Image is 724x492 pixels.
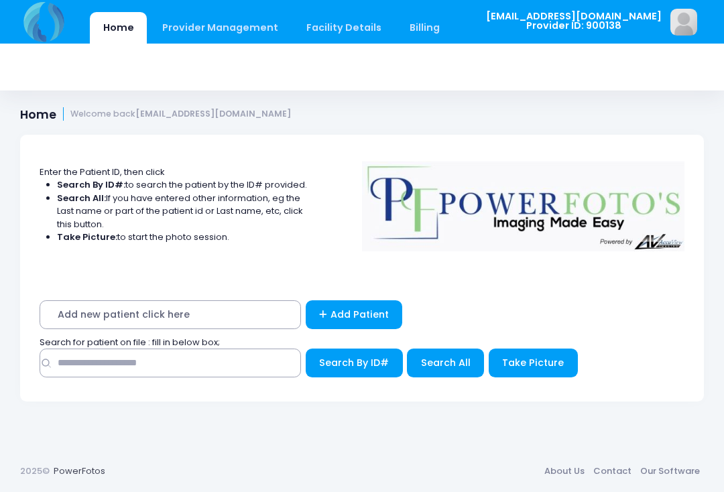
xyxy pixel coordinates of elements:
[421,356,471,369] span: Search All
[589,459,636,483] a: Contact
[486,11,662,31] span: [EMAIL_ADDRESS][DOMAIN_NAME] Provider ID: 900138
[306,300,403,329] a: Add Patient
[356,152,691,251] img: Logo
[57,178,308,192] li: to search the patient by the ID# provided.
[20,465,50,477] span: 2025©
[90,12,147,44] a: Home
[489,349,578,377] button: Take Picture
[135,108,291,119] strong: [EMAIL_ADDRESS][DOMAIN_NAME]
[397,12,453,44] a: Billing
[670,9,697,36] img: image
[149,12,291,44] a: Provider Management
[20,107,291,121] h1: Home
[57,231,308,244] li: to start the photo session.
[319,356,389,369] span: Search By ID#
[57,178,125,191] strong: Search By ID#:
[540,459,589,483] a: About Us
[40,166,165,178] span: Enter the Patient ID, then click
[54,465,105,477] a: PowerFotos
[306,349,403,377] button: Search By ID#
[502,356,564,369] span: Take Picture
[294,12,395,44] a: Facility Details
[40,336,220,349] span: Search for patient on file : fill in below box;
[636,459,704,483] a: Our Software
[70,109,291,119] small: Welcome back
[57,231,117,243] strong: Take Picture:
[455,12,507,44] a: Staff
[57,192,308,231] li: If you have entered other information, eg the Last name or part of the patient id or Last name, e...
[407,349,484,377] button: Search All
[40,300,301,329] span: Add new patient click here
[57,192,106,204] strong: Search All:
